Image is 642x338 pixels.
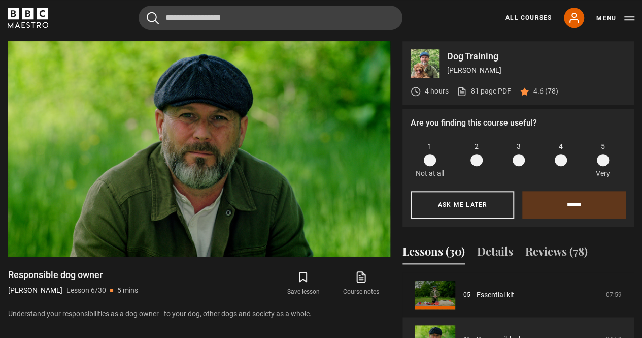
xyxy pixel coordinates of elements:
[505,13,552,22] a: All Courses
[533,86,558,97] p: 4.6 (78)
[525,243,588,264] button: Reviews (78)
[274,269,332,298] button: Save lesson
[332,269,390,298] a: Course notes
[8,285,62,296] p: [PERSON_NAME]
[117,285,138,296] p: 5 mins
[8,269,138,281] h1: Responsible dog owner
[593,168,613,179] p: Very
[8,309,390,319] p: Understand your responsibilities as a dog owner - to your dog, other dogs and society as a whole.
[447,52,626,61] p: Dog Training
[425,86,449,97] p: 4 hours
[147,12,159,24] button: Submit the search query
[8,8,48,28] svg: BBC Maestro
[457,86,511,97] a: 81 page PDF
[66,285,106,296] p: Lesson 6/30
[475,141,479,152] span: 2
[517,141,521,152] span: 3
[601,141,605,152] span: 5
[596,13,634,23] button: Toggle navigation
[447,65,626,76] p: [PERSON_NAME]
[477,290,514,300] a: Essential kit
[477,243,513,264] button: Details
[416,168,444,179] p: Not at all
[402,243,465,264] button: Lessons (30)
[139,6,402,30] input: Search
[8,41,390,257] video-js: Video Player
[428,141,432,152] span: 1
[559,141,563,152] span: 4
[411,191,514,219] button: Ask me later
[411,117,626,129] p: Are you finding this course useful?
